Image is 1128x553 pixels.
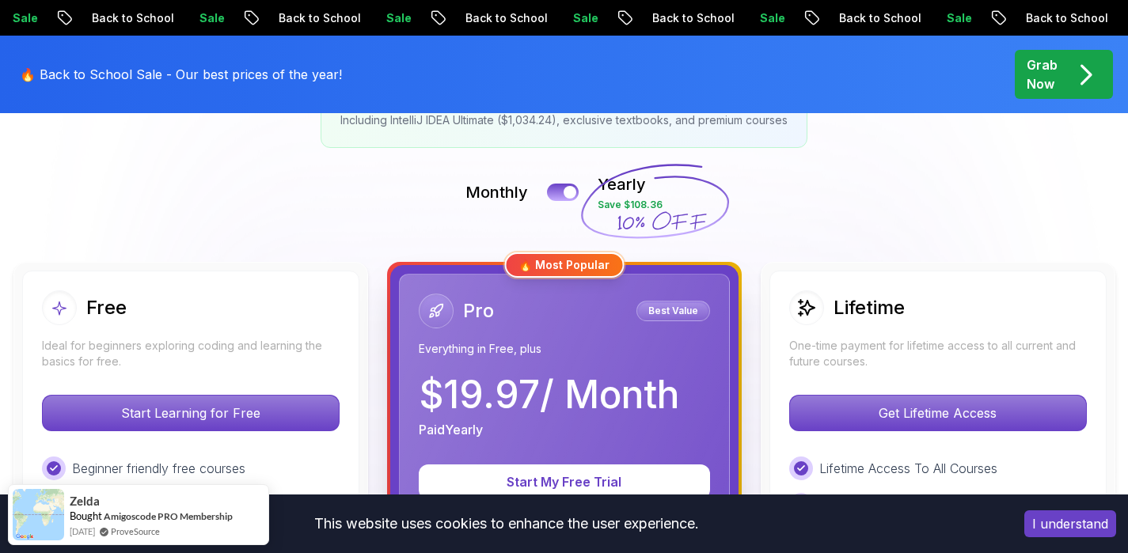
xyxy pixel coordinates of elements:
[790,396,1086,430] p: Get Lifetime Access
[297,10,404,26] p: Back to School
[419,341,710,357] p: Everything in Free, plus
[1024,510,1116,537] button: Accept cookies
[789,395,1087,431] button: Get Lifetime Access
[72,459,245,478] p: Beginner friendly free courses
[31,10,82,26] p: Sale
[12,506,1001,541] div: This website uses cookies to enhance the user experience.
[86,295,127,320] h2: Free
[789,338,1087,369] p: One-time payment for lifetime access to all current and future courses.
[42,338,340,369] p: Ideal for beginners exploring coding and learning the basics for free.
[111,525,160,538] a: ProveSource
[13,489,64,540] img: provesource social proof notification image
[419,420,483,439] p: Paid Yearly
[419,474,710,490] a: Start My Free Trial
[43,396,339,430] p: Start Learning for Free
[42,405,340,421] a: Start Learning for Free
[591,10,642,26] p: Sale
[70,494,100,508] span: Zelda
[857,10,965,26] p: Back to School
[438,472,691,491] p: Start My Free Trial
[70,525,95,538] span: [DATE]
[484,10,591,26] p: Back to School
[419,464,710,499] button: Start My Free Trial
[110,10,218,26] p: Back to School
[834,295,905,320] h2: Lifetime
[819,459,997,478] p: Lifetime Access To All Courses
[419,376,679,414] p: $ 19.97 / Month
[218,10,268,26] p: Sale
[789,405,1087,421] a: Get Lifetime Access
[104,510,233,522] a: Amigoscode PRO Membership
[404,10,455,26] p: Sale
[778,10,829,26] p: Sale
[340,112,788,128] p: Including IntelliJ IDEA Ultimate ($1,034.24), exclusive textbooks, and premium courses
[20,65,342,84] p: 🔥 Back to School Sale - Our best prices of the year!
[965,10,1016,26] p: Sale
[670,10,778,26] p: Back to School
[1027,55,1058,93] p: Grab Now
[463,298,494,324] h2: Pro
[70,509,102,522] span: Bought
[465,181,528,203] p: Monthly
[42,395,340,431] button: Start Learning for Free
[639,303,708,319] p: Best Value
